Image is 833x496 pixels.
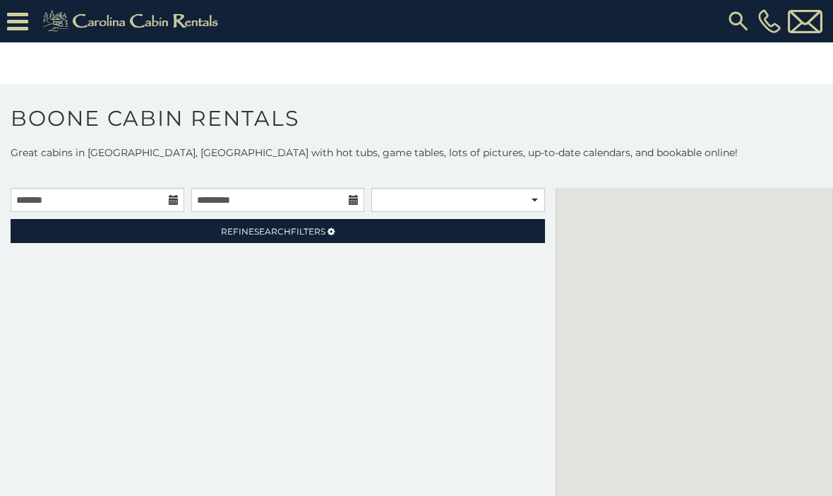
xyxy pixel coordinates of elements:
img: search-regular.svg [726,8,751,34]
img: Khaki-logo.png [35,7,230,35]
a: RefineSearchFilters [11,219,545,243]
a: [PHONE_NUMBER] [755,9,784,33]
span: Search [254,226,291,237]
span: Refine Filters [221,226,325,237]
